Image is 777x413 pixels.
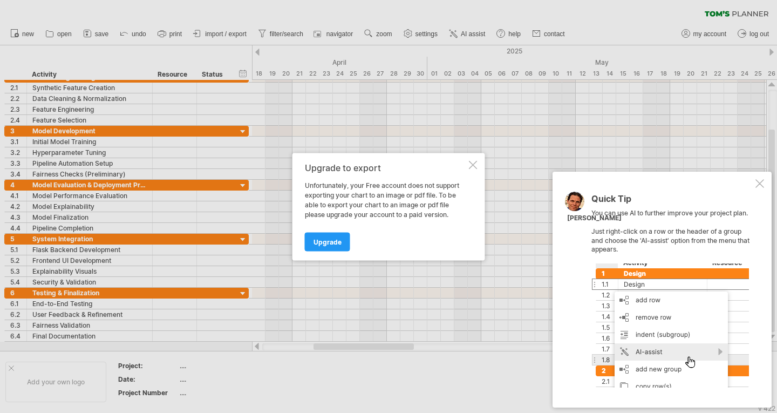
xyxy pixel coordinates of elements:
[305,163,467,172] div: Upgrade to export
[313,238,342,246] span: Upgrade
[567,214,622,223] div: [PERSON_NAME]
[305,232,350,251] a: Upgrade
[305,180,467,219] div: Unfortunately, your Free account does not support exporting your chart to an image or pdf file. T...
[591,194,753,388] div: You can use AI to further improve your project plan. Just right-click on a row or the header of a...
[591,194,753,209] div: Quick Tip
